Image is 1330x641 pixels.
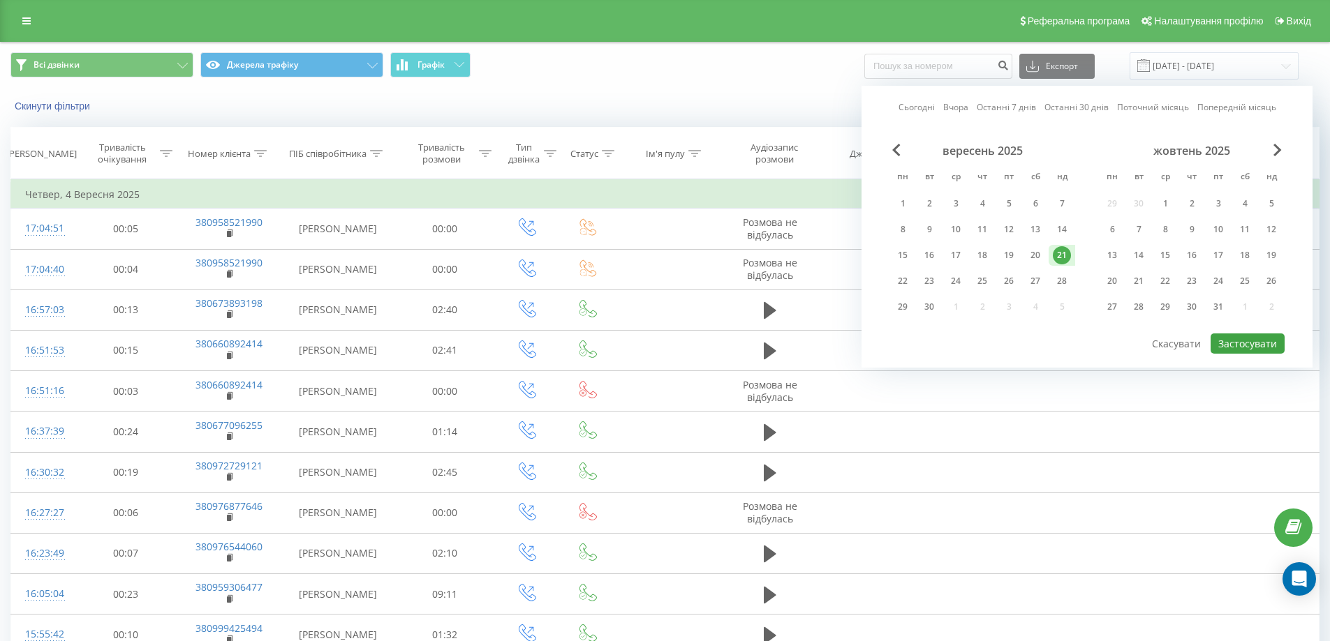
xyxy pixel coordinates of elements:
abbr: понеділок [892,167,913,188]
td: 02:10 [394,533,496,573]
button: Експорт [1019,54,1095,79]
div: пт 5 вер 2025 р. [996,193,1022,214]
div: пн 22 вер 2025 р. [889,271,916,292]
td: 00:04 [75,249,177,289]
div: вт 9 вер 2025 р. [916,219,943,240]
div: вт 7 жовт 2025 р. [1125,219,1152,240]
div: 4 [973,195,991,213]
abbr: неділя [1051,167,1072,188]
abbr: неділя [1261,167,1282,188]
td: [PERSON_NAME] [281,289,394,330]
span: Розмова не відбулась [743,256,797,282]
div: 28 [1130,298,1148,316]
td: [PERSON_NAME] [281,452,394,492]
abbr: субота [1025,167,1046,188]
div: пт 26 вер 2025 р. [996,271,1022,292]
div: 16 [1183,246,1201,264]
div: пт 24 жовт 2025 р. [1205,271,1232,292]
button: Джерела трафіку [200,52,383,77]
td: 02:45 [394,452,496,492]
div: жовтень 2025 [1099,144,1285,158]
td: 00:03 [75,371,177,412]
div: нд 19 жовт 2025 р. [1258,245,1285,266]
div: вт 2 вер 2025 р. [916,193,943,214]
div: чт 16 жовт 2025 р. [1178,245,1205,266]
span: Next Month [1273,144,1282,156]
div: чт 18 вер 2025 р. [969,245,996,266]
div: 15 [894,246,912,264]
td: 00:24 [75,412,177,452]
div: Ім'я пулу [646,148,685,160]
div: 16:30:32 [25,459,61,486]
div: 18 [973,246,991,264]
div: вт 30 вер 2025 р. [916,296,943,317]
div: 14 [1053,220,1071,239]
div: 2 [920,195,938,213]
abbr: субота [1234,167,1255,188]
div: 7 [1053,195,1071,213]
div: ср 15 жовт 2025 р. [1152,245,1178,266]
div: сб 20 вер 2025 р. [1022,245,1049,266]
div: 3 [947,195,965,213]
td: [PERSON_NAME] [281,330,394,370]
div: 21 [1130,272,1148,290]
div: 12 [1000,220,1018,239]
abbr: п’ятниця [998,167,1019,188]
div: чт 4 вер 2025 р. [969,193,996,214]
a: Поточний місяць [1117,100,1189,114]
abbr: понеділок [1102,167,1123,188]
div: 17:04:51 [25,215,61,242]
abbr: вівторок [1128,167,1149,188]
div: 16:51:53 [25,337,61,364]
div: пт 12 вер 2025 р. [996,219,1022,240]
div: 25 [973,272,991,290]
div: 14 [1130,246,1148,264]
div: 5 [1262,195,1280,213]
div: 16:05:04 [25,580,61,608]
div: 3 [1209,195,1227,213]
div: 27 [1026,272,1044,290]
span: Всі дзвінки [34,59,80,70]
div: 6 [1103,220,1121,239]
a: Останні 30 днів [1044,100,1109,114]
div: нд 12 жовт 2025 р. [1258,219,1285,240]
div: 17:04:40 [25,256,61,283]
div: Аудіозапис розмови [734,142,815,165]
button: Застосувати [1211,333,1285,354]
div: Джерело [850,148,889,160]
div: 21 [1053,246,1071,264]
div: 13 [1026,220,1044,239]
div: чт 25 вер 2025 р. [969,271,996,292]
td: 09:11 [394,574,496,614]
a: 380972729121 [195,459,263,472]
div: ср 1 жовт 2025 р. [1152,193,1178,214]
a: 380677096255 [195,418,263,432]
div: 16:51:16 [25,377,61,405]
span: Графік [418,60,445,70]
div: чт 11 вер 2025 р. [969,219,996,240]
a: Останні 7 днів [977,100,1036,114]
div: пт 31 жовт 2025 р. [1205,296,1232,317]
abbr: п’ятниця [1208,167,1229,188]
div: 30 [920,298,938,316]
div: пн 6 жовт 2025 р. [1099,219,1125,240]
div: чт 23 жовт 2025 р. [1178,271,1205,292]
td: [PERSON_NAME] [281,209,394,249]
a: 380958521990 [195,216,263,229]
div: Тривалість очікування [88,142,157,165]
td: [PERSON_NAME] [281,574,394,614]
div: сб 13 вер 2025 р. [1022,219,1049,240]
div: Тривалість розмови [407,142,476,165]
span: Previous Month [892,144,901,156]
div: нд 21 вер 2025 р. [1049,245,1075,266]
div: пн 13 жовт 2025 р. [1099,245,1125,266]
button: Скинути фільтри [10,100,97,112]
td: 00:00 [394,209,496,249]
a: 380999425494 [195,621,263,635]
div: 15 [1156,246,1174,264]
td: 00:05 [75,209,177,249]
div: 30 [1183,298,1201,316]
div: Тип дзвінка [508,142,540,165]
a: Вчора [943,100,968,114]
a: 380660892414 [195,337,263,350]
